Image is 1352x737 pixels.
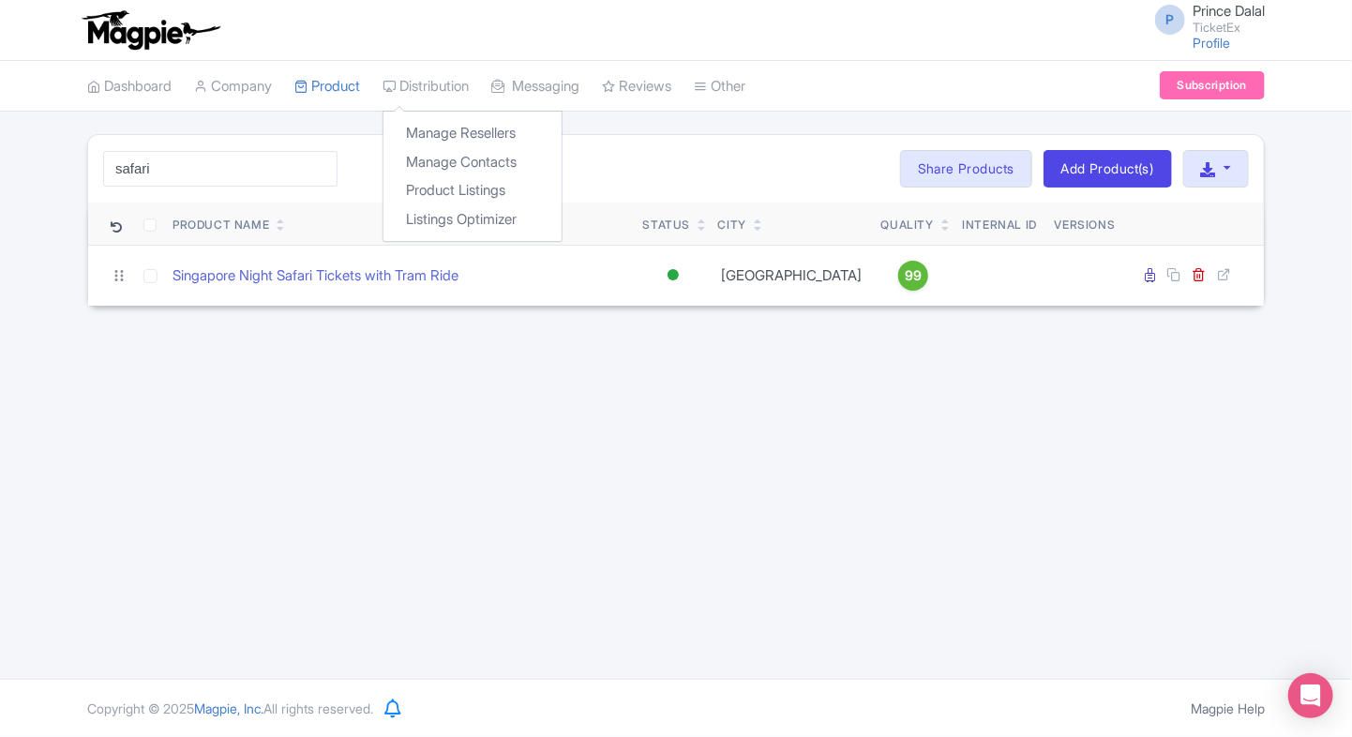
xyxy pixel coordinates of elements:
a: Dashboard [87,61,172,113]
span: P [1155,5,1185,35]
a: Listings Optimizer [383,205,562,234]
span: Magpie, Inc. [194,700,263,716]
small: TicketEx [1193,22,1265,34]
a: Other [694,61,745,113]
a: Share Products [900,150,1032,188]
a: P Prince Dalal TicketEx [1144,4,1265,34]
a: Company [194,61,272,113]
a: Singapore Night Safari Tickets with Tram Ride [173,265,458,287]
td: [GEOGRAPHIC_DATA] [711,245,874,306]
a: Subscription [1160,71,1265,99]
div: Status [643,217,691,233]
a: Profile [1193,35,1230,51]
span: Prince Dalal [1193,2,1265,20]
a: Reviews [602,61,671,113]
a: Messaging [491,61,579,113]
div: Active [664,262,683,289]
div: City [718,217,746,233]
a: Manage Resellers [383,119,562,148]
a: Magpie Help [1191,700,1265,716]
div: Quality [881,217,934,233]
div: Open Intercom Messenger [1288,673,1333,718]
th: Internal ID [953,203,1047,246]
div: Copyright © 2025 All rights reserved. [76,699,384,718]
img: logo-ab69f6fb50320c5b225c76a69d11143b.png [78,9,223,51]
a: 99 [881,261,945,291]
input: Search product name, city, or interal id [103,151,338,187]
a: Product Listings [383,176,562,205]
a: Product [294,61,360,113]
th: Versions [1047,203,1123,246]
a: Add Product(s) [1044,150,1172,188]
a: Manage Contacts [383,148,562,177]
div: Product Name [173,217,269,233]
a: Distribution [383,61,469,113]
span: 99 [905,265,922,286]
